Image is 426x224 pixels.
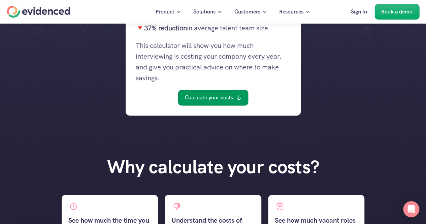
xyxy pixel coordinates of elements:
[374,4,419,20] a: Book a demo
[178,90,248,105] a: Calculate your costs
[403,201,419,217] div: Open Intercom Messenger
[136,40,291,83] p: This calculator will show you how much interviewing is costing your company every year, and give ...
[317,4,343,20] a: Pricing
[346,4,372,20] a: Sign In
[234,7,260,16] p: Customers
[322,7,338,16] p: Pricing
[193,7,216,16] p: Solutions
[136,23,291,33] p: 🔻 in average talent team size
[279,7,303,16] p: Resources
[351,7,367,16] p: Sign In
[7,6,70,18] a: Home
[156,7,174,16] p: Product
[185,93,233,102] p: Calculate your costs
[381,7,413,16] p: Book a demo
[107,156,319,178] h2: Why calculate your costs?
[144,24,187,32] strong: 37% reduction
